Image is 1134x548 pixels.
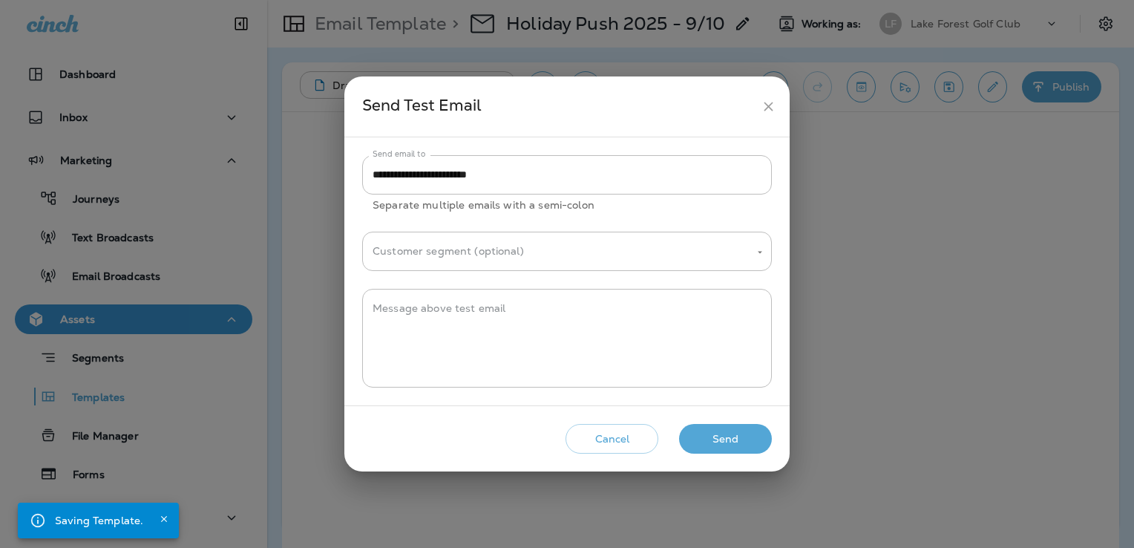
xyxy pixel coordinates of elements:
p: Separate multiple emails with a semi-colon [373,197,761,214]
button: Open [753,246,767,259]
div: Saving Template. [55,507,143,534]
button: Close [155,510,173,528]
button: Send [679,424,772,454]
label: Send email to [373,149,425,160]
button: close [755,93,782,120]
div: Send Test Email [362,93,755,120]
button: Cancel [566,424,658,454]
